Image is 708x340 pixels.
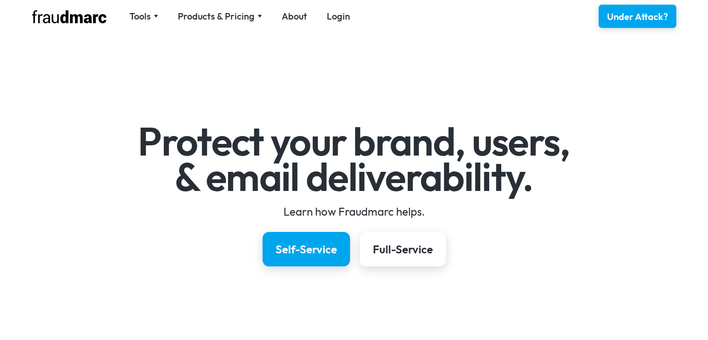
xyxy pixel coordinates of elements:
div: Full-Service [373,242,433,257]
a: Full-Service [360,232,446,266]
div: Learn how Fraudmarc helps. [84,204,624,219]
a: Login [327,10,350,23]
a: Under Attack? [599,5,676,28]
div: Under Attack? [607,10,668,23]
h1: Protect your brand, users, & email deliverability. [84,124,624,194]
a: About [282,10,307,23]
div: Self-Service [276,242,337,257]
div: Products & Pricing [178,10,255,23]
a: Self-Service [263,232,350,266]
div: Tools [129,10,158,23]
div: Products & Pricing [178,10,262,23]
div: Tools [129,10,151,23]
